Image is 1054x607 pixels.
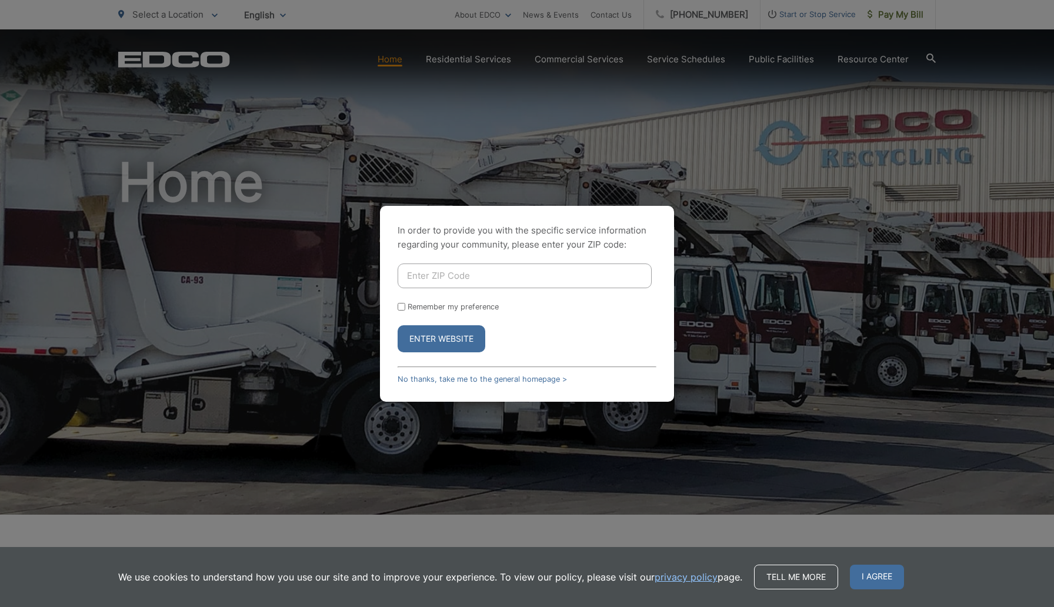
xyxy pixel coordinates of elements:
input: Enter ZIP Code [398,264,652,288]
p: We use cookies to understand how you use our site and to improve your experience. To view our pol... [118,570,742,584]
span: I agree [850,565,904,589]
a: No thanks, take me to the general homepage > [398,375,567,383]
button: Enter Website [398,325,485,352]
a: Tell me more [754,565,838,589]
label: Remember my preference [408,302,499,311]
a: privacy policy [655,570,718,584]
p: In order to provide you with the specific service information regarding your community, please en... [398,224,656,252]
